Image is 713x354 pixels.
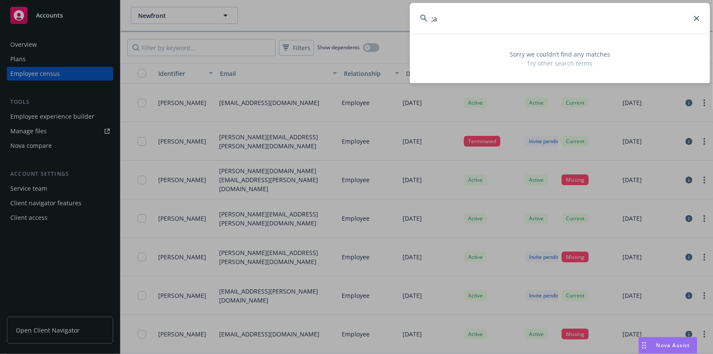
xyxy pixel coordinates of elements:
[639,337,650,354] div: Drag to move
[420,59,700,68] span: Try other search terms
[638,337,698,354] button: Nova Assist
[410,3,710,34] input: Search...
[420,50,700,59] span: Sorry we couldn’t find any matches
[656,342,690,349] span: Nova Assist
